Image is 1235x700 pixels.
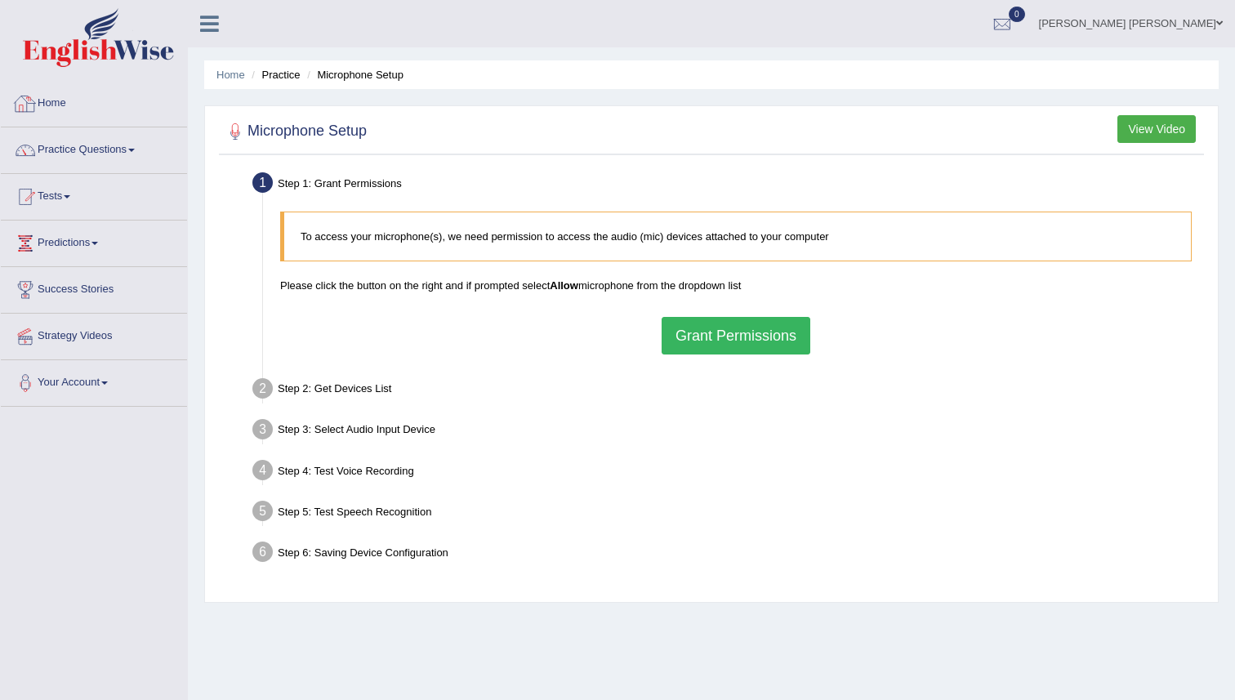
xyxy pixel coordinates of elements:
div: Step 1: Grant Permissions [245,167,1210,203]
p: Please click the button on the right and if prompted select microphone from the dropdown list [280,278,1192,293]
li: Practice [247,67,300,82]
div: Step 5: Test Speech Recognition [245,496,1210,532]
a: Your Account [1,360,187,401]
h2: Microphone Setup [223,119,367,144]
button: View Video [1117,115,1196,143]
button: Grant Permissions [662,317,810,354]
b: Allow [550,279,578,292]
a: Predictions [1,221,187,261]
div: Step 2: Get Devices List [245,373,1210,409]
a: Tests [1,174,187,215]
li: Microphone Setup [303,67,403,82]
a: Home [216,69,245,81]
div: Step 4: Test Voice Recording [245,455,1210,491]
span: 0 [1009,7,1025,22]
a: Practice Questions [1,127,187,168]
div: Step 3: Select Audio Input Device [245,414,1210,450]
div: Step 6: Saving Device Configuration [245,537,1210,573]
p: To access your microphone(s), we need permission to access the audio (mic) devices attached to yo... [301,229,1175,244]
a: Success Stories [1,267,187,308]
a: Strategy Videos [1,314,187,354]
a: Home [1,81,187,122]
